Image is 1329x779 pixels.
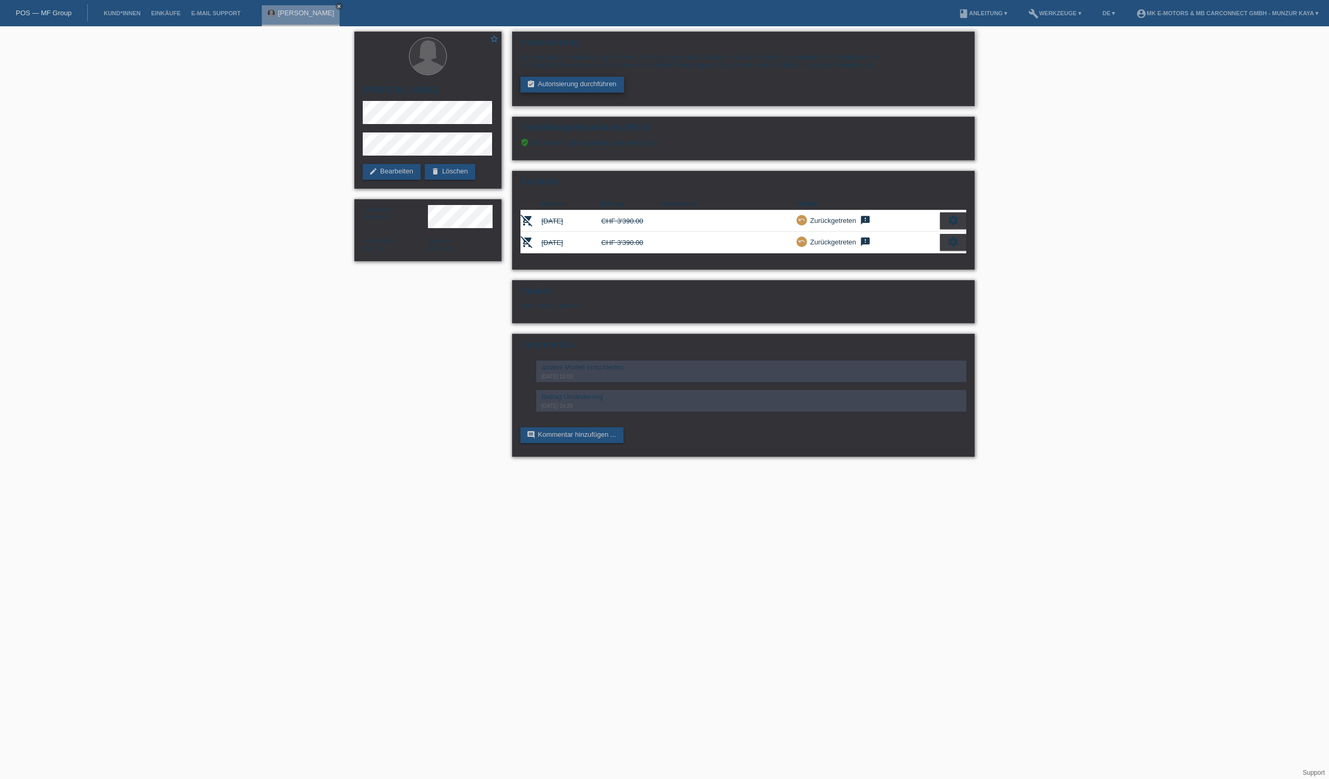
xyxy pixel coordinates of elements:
[527,430,535,439] i: comment
[541,232,601,253] td: [DATE]
[520,77,624,93] a: assignment_turned_inAutorisierung durchführen
[953,10,1013,16] a: bookAnleitung ▾
[661,198,796,210] th: Kommentar
[541,198,601,210] th: Datum
[601,232,661,253] td: CHF 3'390.00
[363,164,421,180] a: editBearbeiten
[520,214,533,227] i: POSP00025992
[520,138,529,147] i: verified_user
[1028,8,1039,19] i: build
[541,363,961,371] div: andere Modell entschieden
[859,237,872,247] i: feedback
[363,238,392,244] span: Nationalität
[520,427,623,443] a: commentKommentar hinzufügen ...
[336,4,342,9] i: close
[541,374,961,380] div: [DATE] 13:03
[541,210,601,232] td: [DATE]
[1131,10,1324,16] a: account_circleMK E-MOTORS & MB CarConnect GmbH - Munzur Kaya ▾
[363,205,428,221] div: Weiblich
[1023,10,1087,16] a: buildWerkzeuge ▾
[807,237,856,248] div: Zurückgetreten
[520,235,533,248] i: POSP00025997
[541,393,961,401] div: Betrag Umänderung
[146,10,186,16] a: Einkäufe
[520,122,966,138] h2: Kreditfähigkeitsprüfung (KKG)
[1303,769,1325,776] a: Support
[541,403,961,409] div: [DATE] 14:28
[186,10,246,16] a: E-Mail Support
[520,286,966,302] h2: Dateien
[428,244,453,252] span: Deutsch
[798,238,805,245] i: undo
[520,138,966,155] div: Die Kreditfähigkeitsprüfung war erfolgreich.
[520,53,966,69] div: Seit der letzten Autorisierung ist etwas Zeit vergangen und deshalb muss die Autorisierung erneut...
[363,244,383,252] span: Mazedonien / B / 16.06.2018
[958,8,969,19] i: book
[489,34,499,44] i: star_border
[1097,10,1120,16] a: DE ▾
[363,206,392,212] span: Geschlecht
[1136,8,1147,19] i: account_circle
[527,80,535,88] i: assignment_turned_in
[798,216,805,223] i: undo
[278,9,334,17] a: [PERSON_NAME]
[335,3,343,10] a: close
[431,167,439,176] i: delete
[601,198,661,210] th: Betrag
[601,210,661,232] td: CHF 3'390.00
[425,164,475,180] a: deleteLöschen
[98,10,146,16] a: Kund*innen
[489,34,499,45] a: star_border
[947,214,959,226] i: settings
[796,198,940,210] th: Status
[520,37,966,53] h2: Autorisierung
[520,340,966,355] h2: Kommentare
[16,9,71,17] a: POS — MF Group
[807,215,856,226] div: Zurückgetreten
[369,167,377,176] i: edit
[520,177,966,192] h2: Einkäufe
[520,302,842,310] div: Noch keine Dateien
[363,85,493,101] h2: [PERSON_NAME]
[947,236,959,248] i: settings
[428,238,449,244] span: Sprache
[859,215,872,225] i: feedback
